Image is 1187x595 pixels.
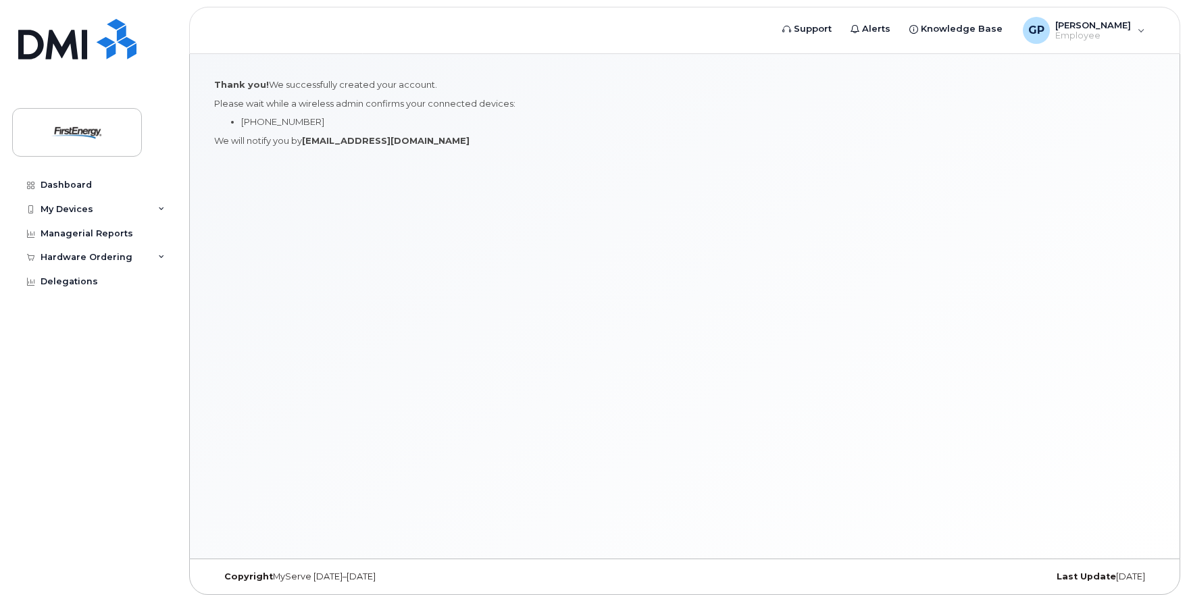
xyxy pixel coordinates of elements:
strong: Last Update [1057,571,1116,581]
strong: Thank you! [214,79,269,90]
li: [PHONE_NUMBER] [241,115,1155,128]
p: We successfully created your account. [214,78,1155,91]
p: We will notify you by [214,134,1155,147]
div: MyServe [DATE]–[DATE] [214,571,528,582]
strong: [EMAIL_ADDRESS][DOMAIN_NAME] [302,135,470,146]
strong: Copyright [224,571,273,581]
div: [DATE] [842,571,1155,582]
p: Please wait while a wireless admin confirms your connected devices: [214,97,1155,110]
